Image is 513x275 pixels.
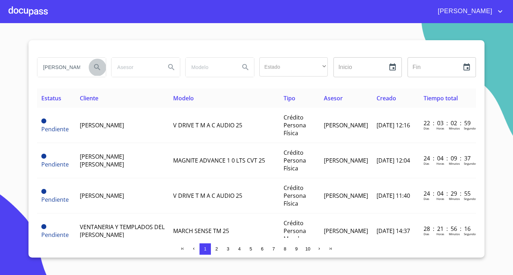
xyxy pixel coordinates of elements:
span: Pendiente [41,125,69,133]
p: Dias [424,232,429,236]
p: 24 : 04 : 29 : 55 [424,190,472,197]
p: Dias [424,162,429,165]
span: [PERSON_NAME] [324,157,368,164]
span: [PERSON_NAME] [324,227,368,235]
span: 1 [204,246,206,252]
input: search [112,58,160,77]
button: 6 [256,243,268,255]
p: Segundos [464,162,477,165]
span: VENTANERIA Y TEMPLADOS DEL [PERSON_NAME] [80,223,165,239]
input: search [37,58,86,77]
span: Tiempo total [424,94,458,102]
span: Pendiente [41,224,46,229]
span: [PERSON_NAME] [80,121,124,129]
p: Segundos [464,197,477,201]
button: Search [237,59,254,76]
span: V DRIVE T M A C AUDIO 25 [173,192,242,200]
span: 9 [295,246,297,252]
span: V DRIVE T M A C AUDIO 25 [173,121,242,129]
span: Crédito Persona Física [284,113,306,137]
button: Search [163,59,180,76]
p: 22 : 03 : 02 : 59 [424,119,472,127]
span: 8 [284,246,286,252]
span: [DATE] 12:16 [377,121,410,129]
span: 4 [238,246,240,252]
div: ​ [259,57,328,76]
span: Pendiente [41,196,69,203]
span: Pendiente [41,154,46,159]
p: Minutos [449,197,460,201]
button: 9 [291,243,302,255]
span: [DATE] 11:40 [377,192,410,200]
p: Horas [436,232,444,236]
button: Search [89,59,106,76]
p: Dias [424,126,429,130]
button: 8 [279,243,291,255]
span: Pendiente [41,189,46,194]
button: 3 [222,243,234,255]
span: [PERSON_NAME] [80,192,124,200]
span: [DATE] 12:04 [377,157,410,164]
input: search [186,58,234,77]
span: [PERSON_NAME] [432,6,496,17]
p: Dias [424,197,429,201]
span: Estatus [41,94,61,102]
span: 5 [249,246,252,252]
button: 2 [211,243,222,255]
span: 10 [305,246,310,252]
span: Pendiente [41,118,46,123]
button: 7 [268,243,279,255]
p: Minutos [449,162,460,165]
span: [PERSON_NAME] [324,121,368,129]
span: 3 [227,246,229,252]
button: 1 [199,243,211,255]
p: 28 : 21 : 56 : 16 [424,225,472,233]
span: Tipo [284,94,295,102]
button: 10 [302,243,313,255]
p: Segundos [464,232,477,236]
p: Horas [436,126,444,130]
button: 5 [245,243,256,255]
span: Pendiente [41,231,69,239]
span: Crédito Persona Física [284,184,306,207]
span: Cliente [80,94,98,102]
button: account of current user [432,6,504,17]
span: 7 [272,246,275,252]
button: 4 [234,243,245,255]
span: [PERSON_NAME] [324,192,368,200]
span: Crédito Persona Moral [284,219,306,243]
p: Segundos [464,126,477,130]
span: [DATE] 14:37 [377,227,410,235]
span: Modelo [173,94,194,102]
p: 24 : 04 : 09 : 37 [424,154,472,162]
p: Horas [436,162,444,165]
span: Crédito Persona Física [284,149,306,172]
p: Horas [436,197,444,201]
span: 2 [215,246,218,252]
p: Minutos [449,126,460,130]
span: MAGNITE ADVANCE 1 0 LTS CVT 25 [173,157,265,164]
span: Creado [377,94,396,102]
p: Minutos [449,232,460,236]
span: Asesor [324,94,343,102]
span: Pendiente [41,160,69,168]
span: 6 [261,246,263,252]
span: MARCH SENSE TM 25 [173,227,229,235]
span: [PERSON_NAME] [PERSON_NAME] [80,153,124,168]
